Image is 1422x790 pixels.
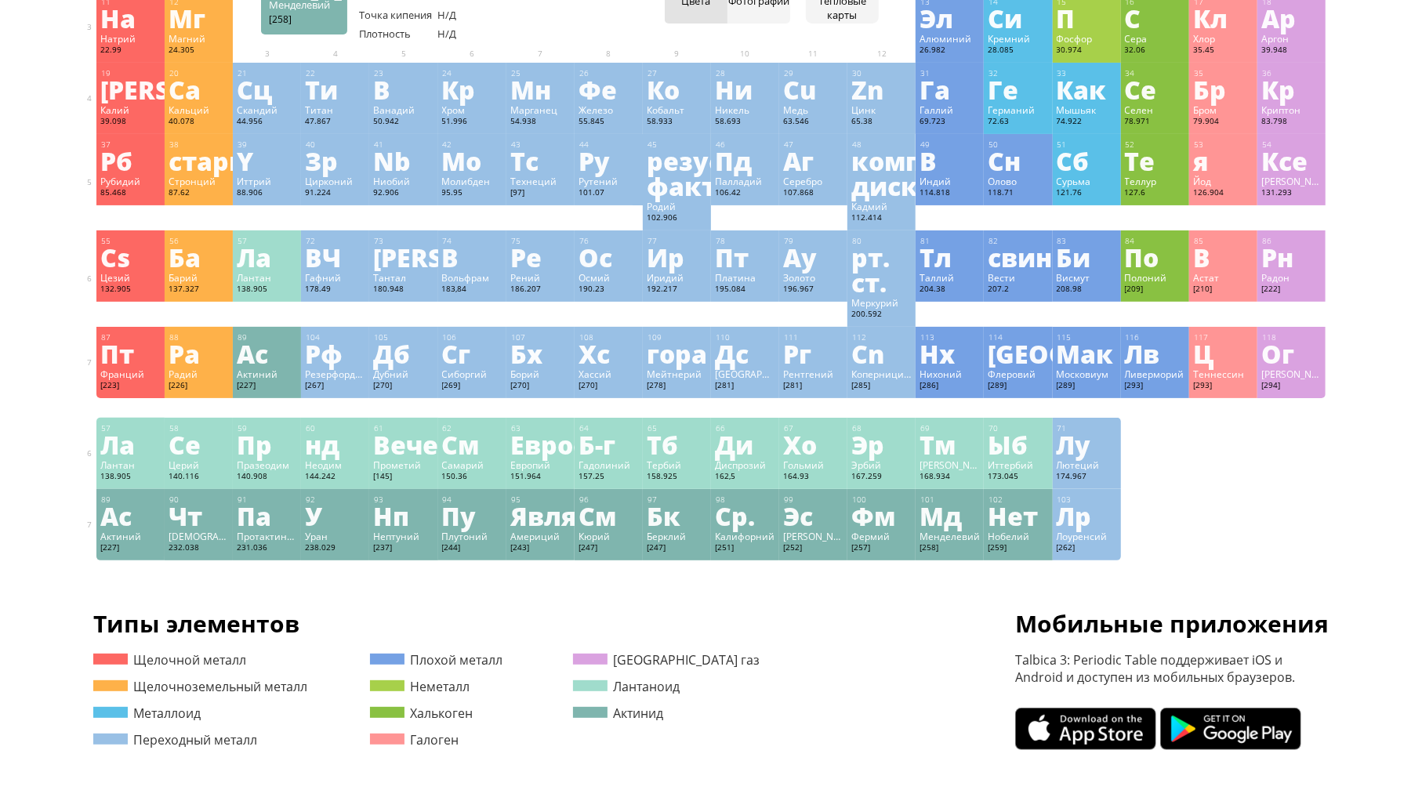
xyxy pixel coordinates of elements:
[510,71,551,107] font: Мн
[1261,239,1293,275] font: Рн
[1057,71,1107,107] font: Как
[510,284,541,294] font: 186.207
[511,140,521,150] font: 43
[783,335,811,371] font: Рг
[410,705,473,722] font: Халькоген
[1125,116,1151,126] font: 78.971
[1194,332,1208,342] font: 117
[1193,143,1208,179] font: я
[169,335,200,371] font: Ра
[1125,45,1146,55] font: 32.06
[237,187,263,197] font: 88.906
[410,731,459,748] font: Галоген
[510,175,557,187] font: Технеций
[647,116,673,126] font: 58.933
[988,45,1014,55] font: 28.085
[920,187,950,197] font: 114.818
[237,71,272,107] font: Сц
[851,239,890,300] font: рт. ст.
[920,143,937,179] font: В
[988,175,1017,187] font: Олово
[169,71,201,107] font: Ca
[783,239,817,275] font: Ау
[443,140,452,150] font: 42
[442,175,491,187] font: Молибден
[1057,103,1097,116] font: Мышьяк
[237,335,268,371] font: Ас
[988,284,1009,294] font: 207.2
[306,332,320,342] font: 104
[573,651,760,669] a: [GEOGRAPHIC_DATA] газ
[511,236,521,246] font: 75
[1125,271,1167,284] font: Полоний
[1057,116,1083,126] font: 74.922
[783,71,816,107] font: Cu
[1262,68,1271,78] font: 36
[715,175,762,187] font: Палладий
[851,296,898,309] font: Меркурий
[1194,140,1203,150] font: 53
[989,68,998,78] font: 32
[305,284,331,294] font: 178.49
[305,103,333,116] font: Титан
[370,705,473,722] a: Халькоген
[989,236,998,246] font: 82
[237,143,253,179] font: Y
[851,309,882,319] font: 200.592
[579,68,589,78] font: 26
[1126,332,1140,342] font: 116
[169,32,205,45] font: Магний
[579,116,604,126] font: 55.845
[579,239,612,275] font: Ос
[169,143,290,179] font: старший
[510,271,540,284] font: Рений
[1261,271,1290,284] font: Радон
[442,103,466,116] font: Хром
[783,143,814,179] font: Аг
[579,140,589,150] font: 44
[237,284,267,294] font: 138.905
[647,71,680,107] font: Ко
[783,116,809,126] font: 63.546
[647,284,677,294] font: 192.217
[305,271,341,284] font: Гафний
[237,116,263,126] font: 44.956
[100,103,129,116] font: Калий
[988,116,1009,126] font: 72.63
[1057,68,1067,78] font: 33
[1261,116,1287,126] font: 83.798
[169,45,194,55] font: 24.305
[373,239,582,275] font: [PERSON_NAME]
[510,239,542,275] font: Ре
[851,212,882,223] font: 112.414
[647,200,676,212] font: Родий
[920,103,953,116] font: Галлий
[101,236,111,246] font: 55
[988,271,1015,284] font: Вести
[920,271,954,284] font: Таллий
[1125,239,1159,275] font: По
[305,116,331,126] font: 47.867
[510,103,557,116] font: Марганец
[100,335,134,371] font: Пт
[715,284,745,294] font: 195.084
[1126,68,1135,78] font: 34
[370,678,470,695] a: Неметалл
[169,187,190,197] font: 87.62
[370,651,502,669] a: Плохой металл
[613,678,680,695] font: Лантаноид
[613,705,663,722] font: Актинид
[306,140,315,150] font: 40
[851,116,872,126] font: 65.38
[1193,103,1217,116] font: Бром
[920,236,930,246] font: 81
[237,103,278,116] font: Скандий
[920,175,951,187] font: Индий
[169,140,179,150] font: 38
[579,187,604,197] font: 101.07
[715,187,741,197] font: 106.42
[784,332,798,342] font: 111
[920,335,955,371] font: Нх
[437,8,456,22] font: Н/Д
[1057,143,1090,179] font: Сб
